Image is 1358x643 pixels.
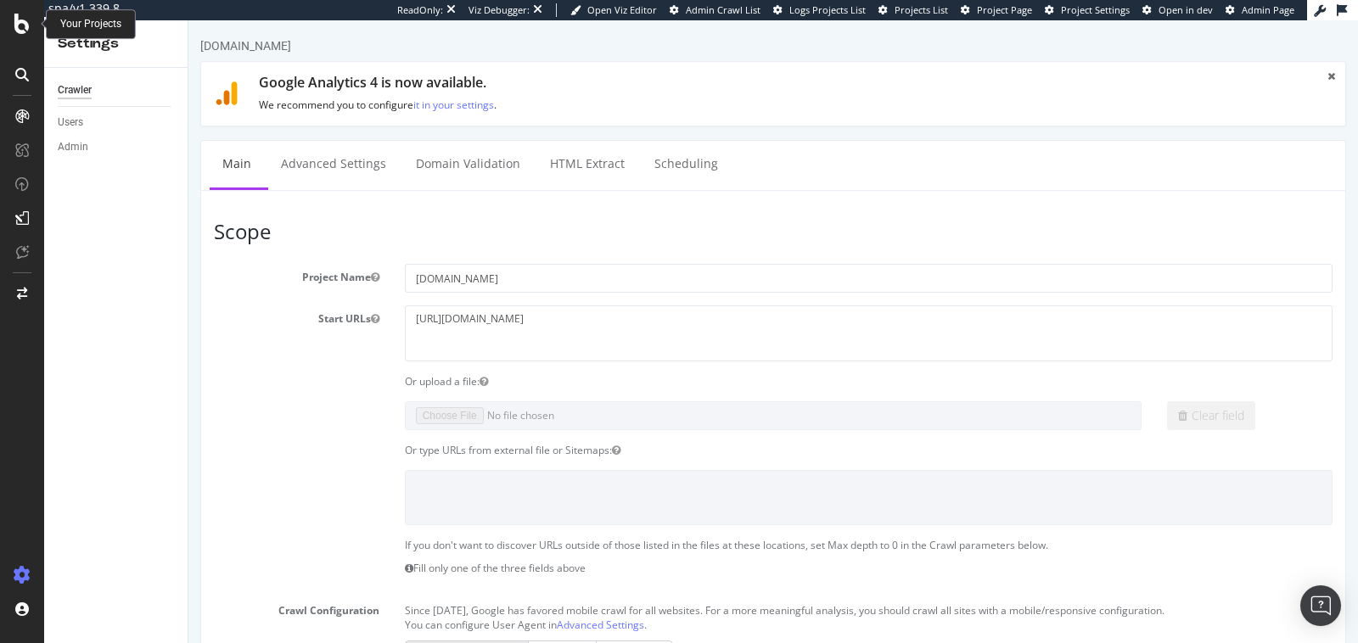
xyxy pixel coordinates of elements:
[58,114,83,131] div: Users
[587,3,657,16] span: Open Viz Editor
[1045,3,1130,17] a: Project Settings
[570,3,657,17] a: Open Viz Editor
[1061,3,1130,16] span: Project Settings
[13,285,204,305] label: Start URLs
[773,3,866,17] a: Logs Projects List
[895,3,948,16] span: Projects List
[977,3,1032,16] span: Project Page
[686,3,760,16] span: Admin Crawl List
[13,243,204,264] label: Project Name
[1226,3,1294,17] a: Admin Page
[1242,3,1294,16] span: Admin Page
[215,120,345,167] a: Domain Validation
[182,249,191,264] button: Project Name
[204,354,1157,368] div: Or upload a file:
[789,3,866,16] span: Logs Projects List
[25,200,1144,222] h3: Scope
[1159,3,1213,16] span: Open in dev
[397,3,443,17] div: ReadOnly:
[58,114,176,131] a: Users
[349,120,449,167] a: HTML Extract
[80,120,210,167] a: Advanced Settings
[225,77,306,92] a: it in your settings
[961,3,1032,17] a: Project Page
[21,120,76,167] a: Main
[216,577,1144,597] p: Since [DATE], Google has favored mobile crawl for all websites. For a more meaningful analysis, y...
[216,597,1144,612] p: You can configure User Agent in .
[58,81,176,99] a: Crawler
[216,285,1144,340] textarea: [URL][DOMAIN_NAME]
[1142,3,1213,17] a: Open in dev
[453,120,542,167] a: Scheduling
[670,3,760,17] a: Admin Crawl List
[70,77,1119,92] p: We recommend you to configure .
[13,577,204,597] label: Crawl Configuration
[204,422,1157,437] div: Or type URLs from external file or Sitemaps:
[1300,585,1341,626] div: Open Intercom Messenger
[182,291,191,305] button: Start URLs
[368,597,456,612] a: Advanced Settings
[58,138,176,156] a: Admin
[216,540,1144,555] p: Fill only one of the three fields above
[70,55,1119,70] h1: Google Analytics 4 is now available.
[58,81,92,99] div: Crawler
[58,138,88,156] div: Admin
[216,517,1144,532] p: If you don't want to discover URLs outside of those listed in the files at these locations, set M...
[58,34,174,53] div: Settings
[26,61,50,85] img: ga4.9118ffdc1441.svg
[60,17,121,31] div: Your Projects
[12,17,103,34] div: [DOMAIN_NAME]
[469,3,530,17] div: Viz Debugger:
[878,3,948,17] a: Projects List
